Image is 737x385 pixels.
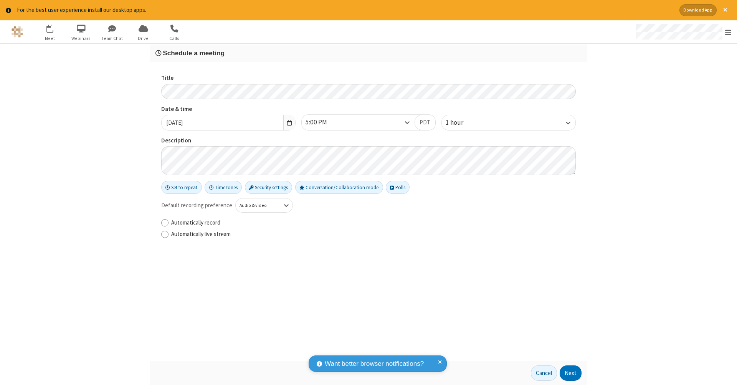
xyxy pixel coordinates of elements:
[51,25,58,30] div: 12
[17,6,674,15] div: For the best user experience install our desktop apps.
[386,181,410,194] button: Polls
[718,365,731,380] iframe: Chat
[161,74,576,83] label: Title
[531,365,557,381] button: Cancel
[719,4,731,16] button: Close alert
[161,201,232,210] span: Default recording preference
[160,35,189,42] span: Calls
[325,359,424,369] span: Want better browser notifications?
[171,230,576,239] label: Automatically live stream
[240,202,276,209] div: Audio & video
[98,35,127,42] span: Team Chat
[415,115,435,130] button: PDT
[245,181,292,194] button: Security settings
[36,35,64,42] span: Meet
[446,118,476,128] div: 1 hour
[161,181,202,194] button: Set to repeat
[205,181,242,194] button: Timezones
[161,105,296,114] label: Date & time
[171,218,576,227] label: Automatically record
[161,136,576,145] label: Description
[560,365,582,381] button: Next
[295,181,383,194] button: Conversation/Collaboration mode
[163,49,225,57] span: Schedule a meeting
[629,20,737,43] div: Open menu
[12,26,23,38] img: QA Selenium DO NOT DELETE OR CHANGE
[679,4,717,16] button: Download App
[129,35,158,42] span: Drive
[67,35,96,42] span: Webinars
[3,20,31,43] button: Logo
[306,117,340,127] div: 5:00 PM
